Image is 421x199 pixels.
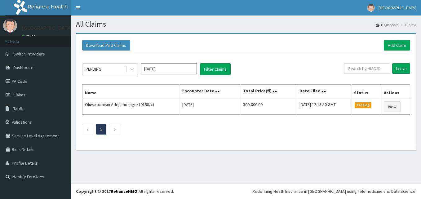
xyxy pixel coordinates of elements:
[297,85,351,99] th: Date Filed
[141,63,197,74] input: Select Month and Year
[381,85,410,99] th: Actions
[82,99,180,115] td: Oluwatomisin Adejumo (ago/10198/c)
[13,106,24,111] span: Tariffs
[376,22,399,28] a: Dashboard
[344,63,390,74] input: Search by HMO ID
[392,63,410,74] input: Search
[3,19,17,33] img: User Image
[384,101,401,112] a: View
[297,99,351,115] td: [DATE] 12:13:50 GMT
[13,92,25,98] span: Claims
[86,126,89,132] a: Previous page
[351,85,381,99] th: Status
[241,99,297,115] td: 300,000.00
[367,4,375,12] img: User Image
[76,188,139,194] strong: Copyright © 2017 .
[22,25,73,31] p: [GEOGRAPHIC_DATA]
[111,188,137,194] a: RelianceHMO
[22,34,37,38] a: Online
[76,20,416,28] h1: All Claims
[241,85,297,99] th: Total Price(₦)
[252,188,416,194] div: Redefining Heath Insurance in [GEOGRAPHIC_DATA] using Telemedicine and Data Science!
[82,85,180,99] th: Name
[82,40,130,51] button: Download Paid Claims
[399,22,416,28] li: Claims
[200,63,231,75] button: Filter Claims
[180,85,241,99] th: Encounter Date
[180,99,241,115] td: [DATE]
[113,126,116,132] a: Next page
[86,66,101,72] div: PENDING
[13,51,45,57] span: Switch Providers
[384,40,410,51] a: Add Claim
[355,102,372,108] span: Pending
[13,65,33,70] span: Dashboard
[100,126,102,132] a: Page 1 is your current page
[71,183,421,199] footer: All rights reserved.
[379,5,416,11] span: [GEOGRAPHIC_DATA]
